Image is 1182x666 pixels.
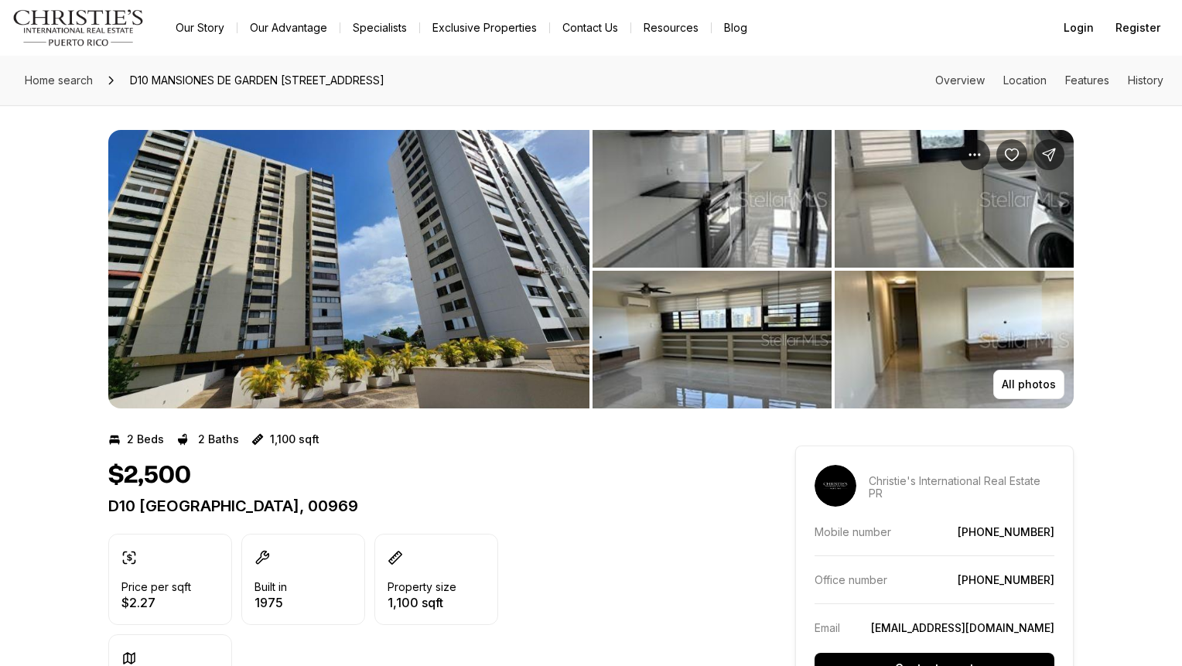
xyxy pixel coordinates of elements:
button: Property options [959,139,990,170]
button: Login [1054,12,1103,43]
a: Skip to: Location [1003,73,1047,87]
span: Register [1115,22,1160,34]
p: Office number [815,573,887,586]
button: Share Property: D10 MANSIONES DE GARDEN HILLS #D-10 [1033,139,1064,170]
a: Specialists [340,17,419,39]
a: Blog [712,17,760,39]
nav: Page section menu [935,74,1163,87]
h1: $2,500 [108,461,191,490]
span: Home search [25,73,93,87]
p: 2 Beds [127,433,164,446]
a: [EMAIL_ADDRESS][DOMAIN_NAME] [871,621,1054,634]
button: Save Property: D10 MANSIONES DE GARDEN HILLS #D-10 [996,139,1027,170]
p: Price per sqft [121,581,191,593]
button: All photos [993,370,1064,399]
img: logo [12,9,145,46]
p: Email [815,621,840,634]
p: 1,100 sqft [388,596,456,609]
p: Built in [255,581,287,593]
button: Register [1106,12,1170,43]
a: Our Advantage [237,17,340,39]
a: Skip to: History [1128,73,1163,87]
button: View image gallery [593,271,832,408]
button: View image gallery [108,130,589,408]
a: Exclusive Properties [420,17,549,39]
p: D10 [GEOGRAPHIC_DATA], 00969 [108,497,740,515]
p: $2.27 [121,596,191,609]
span: Login [1064,22,1094,34]
button: Contact Us [550,17,630,39]
button: View image gallery [835,130,1074,268]
a: Skip to: Features [1065,73,1109,87]
a: Home search [19,68,99,93]
p: Property size [388,581,456,593]
a: Skip to: Overview [935,73,985,87]
p: 1,100 sqft [270,433,319,446]
p: All photos [1002,378,1056,391]
p: Christie's International Real Estate PR [869,475,1054,500]
p: 1975 [255,596,287,609]
p: 2 Baths [198,433,239,446]
span: D10 MANSIONES DE GARDEN [STREET_ADDRESS] [124,68,391,93]
button: View image gallery [593,130,832,268]
a: Our Story [163,17,237,39]
li: 1 of 4 [108,130,589,408]
button: View image gallery [835,271,1074,408]
li: 2 of 4 [593,130,1074,408]
p: Mobile number [815,525,891,538]
a: Resources [631,17,711,39]
div: Listing Photos [108,130,1074,408]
